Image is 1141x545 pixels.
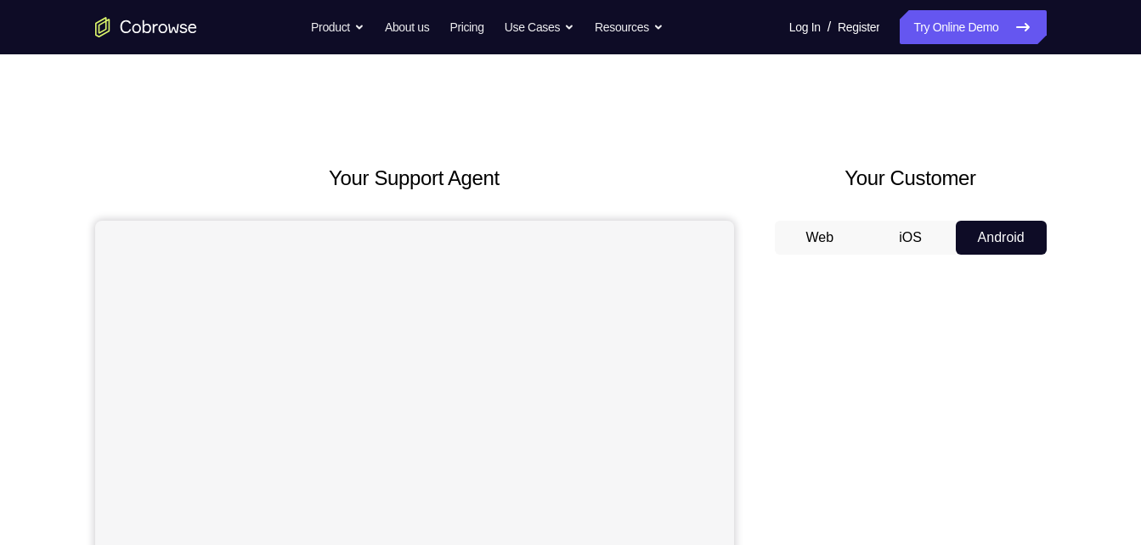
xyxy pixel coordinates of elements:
h2: Your Support Agent [95,163,734,194]
a: Go to the home page [95,17,197,37]
span: / [828,17,831,37]
button: Android [956,221,1047,255]
button: Use Cases [505,10,574,44]
a: Pricing [449,10,483,44]
button: Resources [595,10,664,44]
button: Web [775,221,866,255]
h2: Your Customer [775,163,1047,194]
a: Register [838,10,879,44]
button: Product [311,10,364,44]
a: About us [385,10,429,44]
button: iOS [865,221,956,255]
a: Log In [789,10,821,44]
a: Try Online Demo [900,10,1046,44]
